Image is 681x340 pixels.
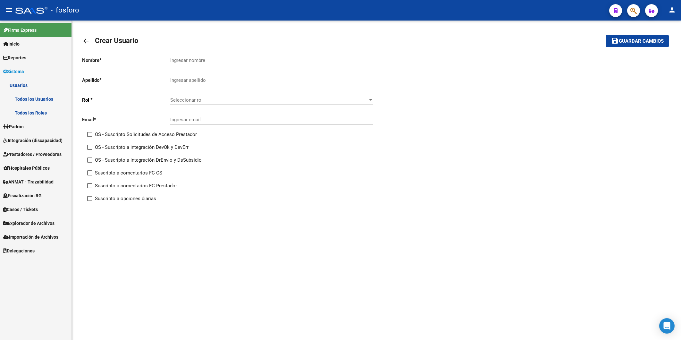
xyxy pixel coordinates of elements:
[95,131,197,138] span: OS - Suscripto Solicitudes de Acceso Prestador
[82,77,170,84] p: Apellido
[95,156,202,164] span: OS - Suscripto a integración DrEnvio y DsSubsidio
[5,6,13,14] mat-icon: menu
[95,169,162,177] span: Suscripto a comentarios FC OS
[619,38,664,44] span: Guardar cambios
[3,54,26,61] span: Reportes
[611,37,619,45] mat-icon: save
[659,318,675,334] div: Open Intercom Messenger
[51,3,79,17] span: - fosforo
[3,123,24,130] span: Padrón
[3,165,50,172] span: Hospitales Públicos
[3,192,42,199] span: Fiscalización RG
[170,97,367,103] span: Seleccionar rol
[3,247,35,254] span: Delegaciones
[82,37,90,45] mat-icon: arrow_back
[82,116,170,123] p: Email
[3,40,20,47] span: Inicio
[606,35,669,47] button: Guardar cambios
[95,195,156,202] span: Suscripto a opciones diarias
[3,137,63,144] span: Integración (discapacidad)
[3,68,24,75] span: Sistema
[82,97,170,104] p: Rol *
[668,6,676,14] mat-icon: person
[95,182,177,190] span: Suscripto a comentarios FC Prestador
[3,27,37,34] span: Firma Express
[95,37,138,45] span: Crear Usuario
[3,220,55,227] span: Explorador de Archivos
[82,57,170,64] p: Nombre
[3,234,58,241] span: Importación de Archivos
[3,151,62,158] span: Prestadores / Proveedores
[3,178,54,185] span: ANMAT - Trazabilidad
[3,206,38,213] span: Casos / Tickets
[95,143,189,151] span: OS - Suscripto a integración DevOk y DevErr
